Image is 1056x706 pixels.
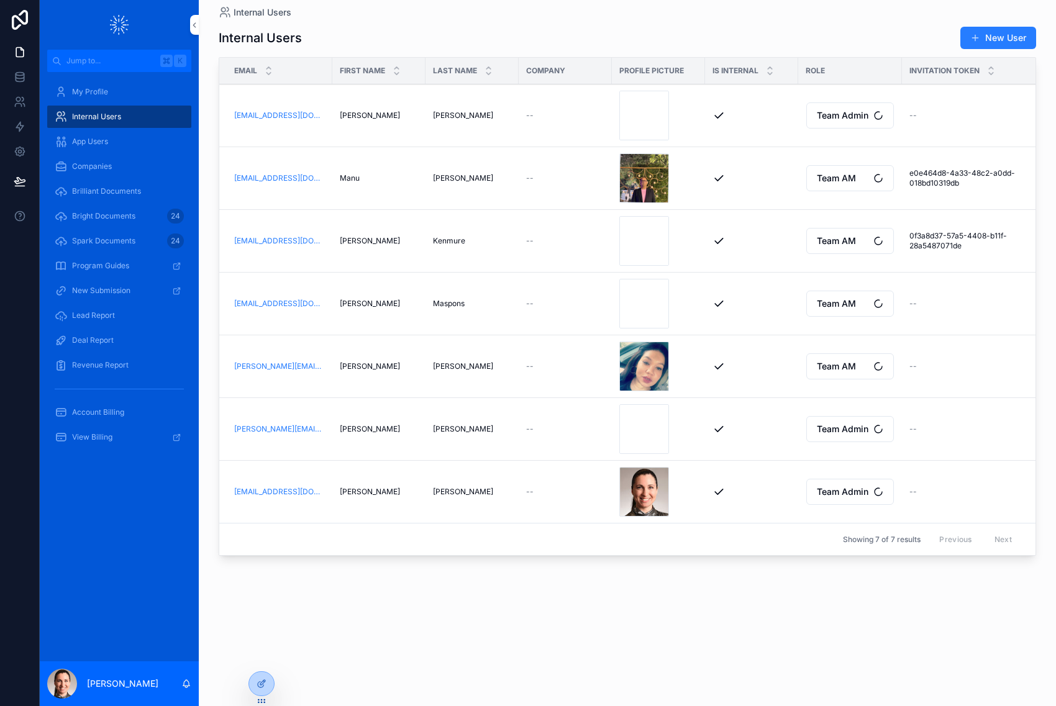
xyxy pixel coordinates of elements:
[817,235,856,247] span: Team AM
[526,361,534,371] span: --
[526,361,604,371] a: --
[340,111,418,120] a: [PERSON_NAME]
[234,299,325,309] a: [EMAIL_ADDRESS][DOMAIN_NAME]
[433,361,493,371] span: [PERSON_NAME]
[817,423,868,435] span: Team Admin
[47,304,191,327] a: Lead Report
[909,111,917,120] span: --
[47,354,191,376] a: Revenue Report
[806,165,894,192] a: Select Button
[806,416,894,442] button: Select Button
[433,111,493,120] span: [PERSON_NAME]
[806,415,894,443] a: Select Button
[806,227,894,255] a: Select Button
[909,424,1053,434] a: --
[72,186,141,196] span: Brilliant Documents
[433,424,511,434] a: [PERSON_NAME]
[806,478,894,505] a: Select Button
[47,255,191,277] a: Program Guides
[340,236,418,246] a: [PERSON_NAME]
[219,29,302,47] h1: Internal Users
[340,66,385,76] span: First name
[526,111,534,120] span: --
[909,111,1053,120] a: --
[340,424,400,434] span: [PERSON_NAME]
[909,66,980,76] span: Invitation token
[167,233,184,248] div: 24
[72,161,112,171] span: Companies
[433,299,511,309] a: Maspons
[340,111,400,120] span: [PERSON_NAME]
[234,236,325,246] a: [EMAIL_ADDRESS][DOMAIN_NAME]
[40,72,199,464] div: scrollable content
[72,137,108,147] span: App Users
[817,172,856,184] span: Team AM
[340,361,400,371] span: [PERSON_NAME]
[72,432,112,442] span: View Billing
[433,487,493,497] span: [PERSON_NAME]
[340,299,418,309] a: [PERSON_NAME]
[72,360,129,370] span: Revenue Report
[806,102,894,129] a: Select Button
[72,87,108,97] span: My Profile
[72,310,115,320] span: Lead Report
[234,173,325,183] a: [EMAIL_ADDRESS][DOMAIN_NAME]
[47,279,191,302] a: New Submission
[47,155,191,178] a: Companies
[433,66,477,76] span: Last name
[817,486,868,498] span: Team Admin
[234,424,325,434] a: [PERSON_NAME][EMAIL_ADDRESS][DOMAIN_NAME]
[526,299,534,309] span: --
[72,335,114,345] span: Deal Report
[340,236,400,246] span: [PERSON_NAME]
[806,353,894,379] button: Select Button
[526,487,604,497] a: --
[72,261,129,271] span: Program Guides
[806,228,894,254] button: Select Button
[909,168,1053,188] a: e0e464d8-4a33-48c2-a0dd-018bd10319db
[87,677,158,690] p: [PERSON_NAME]
[433,173,511,183] a: [PERSON_NAME]
[433,236,465,246] span: Kenmure
[219,6,291,19] a: Internal Users
[175,56,185,66] span: K
[433,487,511,497] a: [PERSON_NAME]
[806,102,894,129] button: Select Button
[909,231,1053,251] span: 0f3a8d37-57a5-4408-b11f-28a5487071de
[234,111,325,120] a: [EMAIL_ADDRESS][DOMAIN_NAME]
[340,361,418,371] a: [PERSON_NAME]
[526,487,534,497] span: --
[909,299,1053,309] a: --
[47,401,191,423] a: Account Billing
[234,66,257,76] span: Email
[806,165,894,191] button: Select Button
[72,211,135,221] span: Bright Documents
[909,487,917,497] span: --
[909,299,917,309] span: --
[47,426,191,448] a: View Billing
[340,299,400,309] span: [PERSON_NAME]
[526,236,604,246] a: --
[806,353,894,380] a: Select Button
[433,111,511,120] a: [PERSON_NAME]
[909,361,917,371] span: --
[806,66,825,76] span: Role
[47,230,191,252] a: Spark Documents24
[526,111,604,120] a: --
[47,81,191,103] a: My Profile
[909,424,917,434] span: --
[909,361,1053,371] a: --
[72,286,130,296] span: New Submission
[234,487,325,497] a: [EMAIL_ADDRESS][DOMAIN_NAME]
[817,109,868,122] span: Team Admin
[526,236,534,246] span: --
[167,209,184,224] div: 24
[234,6,291,19] span: Internal Users
[110,15,129,35] img: App logo
[340,424,418,434] a: [PERSON_NAME]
